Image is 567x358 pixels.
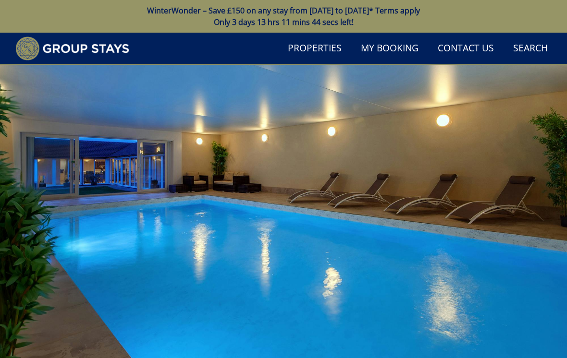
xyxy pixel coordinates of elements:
[214,17,354,27] span: Only 3 days 13 hrs 11 mins 44 secs left!
[15,36,129,60] img: Group Stays
[509,38,552,60] a: Search
[434,38,498,60] a: Contact Us
[357,38,422,60] a: My Booking
[284,38,345,60] a: Properties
